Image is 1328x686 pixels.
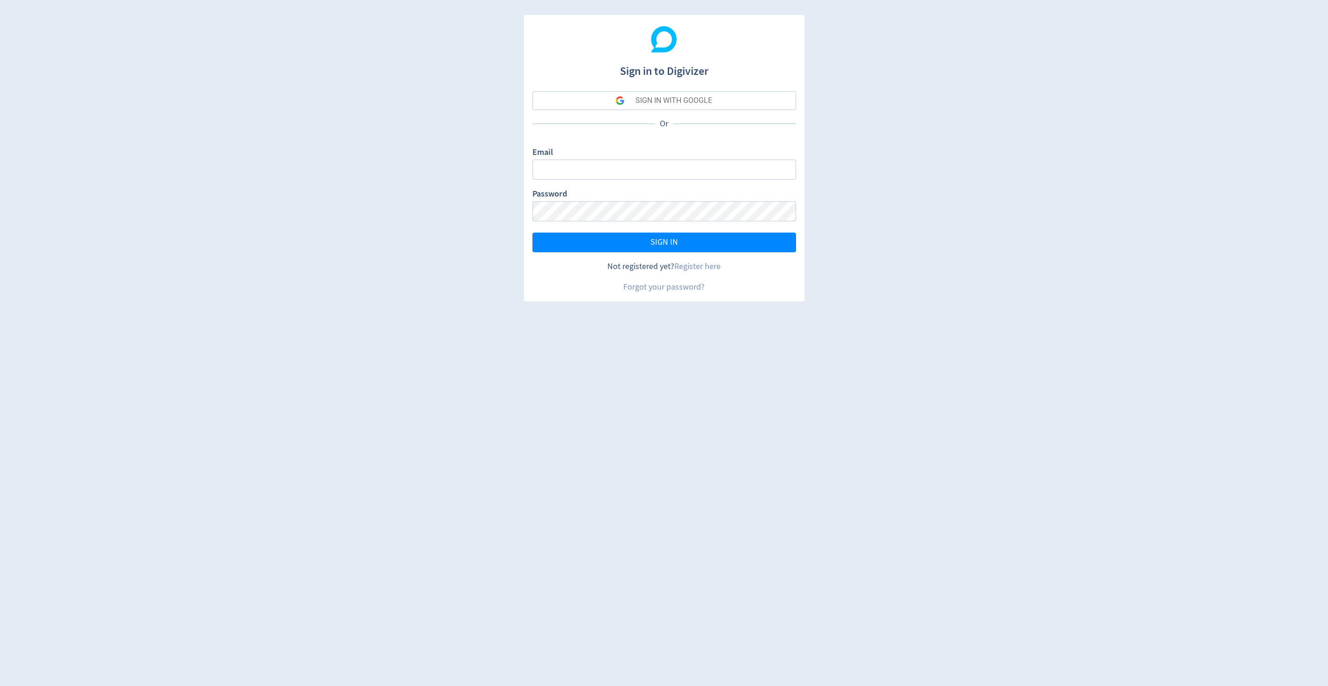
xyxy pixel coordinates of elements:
button: SIGN IN WITH GOOGLE [532,91,796,110]
h1: Sign in to Digivizer [532,55,796,80]
div: SIGN IN WITH GOOGLE [635,91,712,110]
a: Register here [674,261,721,272]
label: Email [532,146,553,160]
p: Or [655,118,673,130]
div: Not registered yet? [532,261,796,272]
label: Password [532,188,567,201]
a: Forgot your password? [623,282,705,292]
button: SIGN IN [532,233,796,252]
span: SIGN IN [650,238,678,247]
img: Digivizer Logo [651,26,677,52]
